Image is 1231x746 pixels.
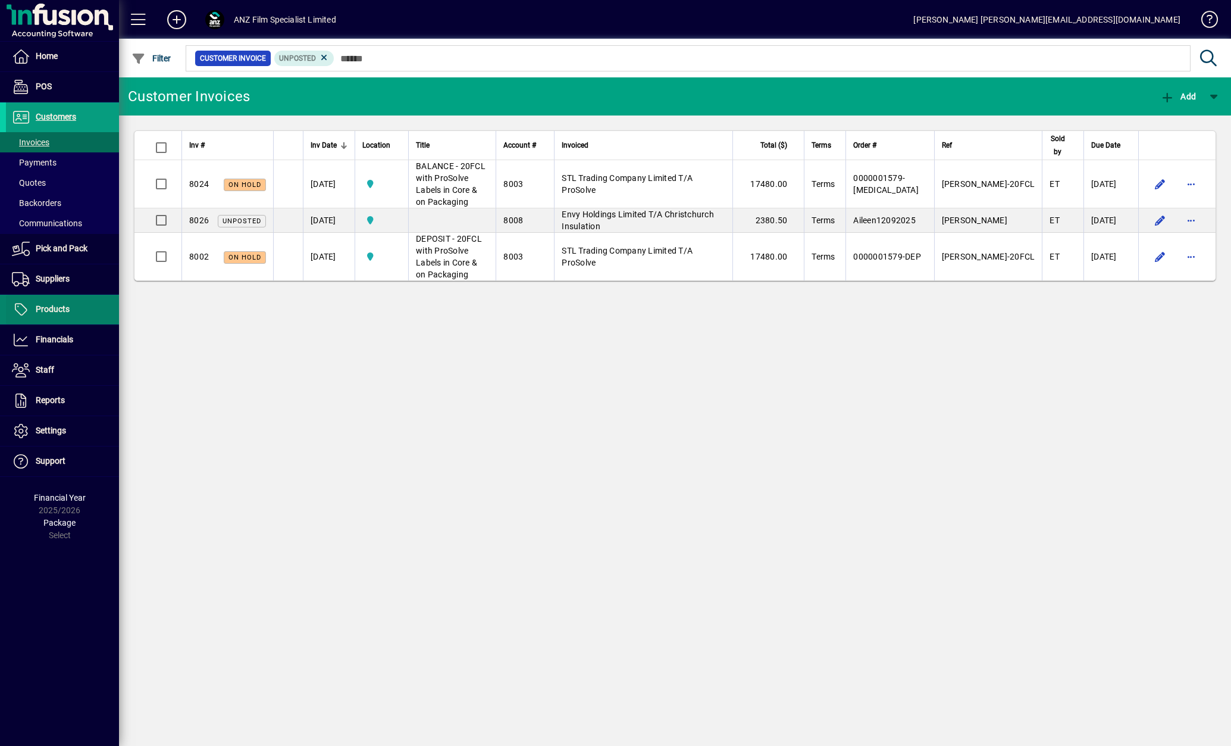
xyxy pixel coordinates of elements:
span: 8026 [189,216,209,225]
span: Package [43,518,76,527]
span: POS [36,82,52,91]
span: AKL Warehouse [362,177,401,191]
div: Account # [503,139,547,152]
div: Ref [942,139,1035,152]
span: Inv # [189,139,205,152]
a: Pick and Pack [6,234,119,264]
td: [DATE] [303,160,355,208]
td: 2380.50 [732,208,804,233]
span: [PERSON_NAME] [942,216,1007,225]
span: Terms [812,179,835,189]
span: [PERSON_NAME]-20FCL [942,252,1035,261]
span: Account # [503,139,536,152]
button: Edit [1151,211,1170,230]
span: Products [36,304,70,314]
td: [DATE] [303,233,355,280]
button: Filter [129,48,174,69]
span: Sold by [1050,132,1066,158]
span: 8003 [503,179,523,189]
button: More options [1182,211,1201,230]
span: Inv Date [311,139,337,152]
button: More options [1182,174,1201,193]
span: Pick and Pack [36,244,87,253]
button: Edit [1151,247,1170,266]
span: 8008 [503,216,523,225]
td: 17480.00 [732,233,804,280]
span: Terms [812,139,831,152]
span: Terms [812,252,835,261]
span: Ref [942,139,952,152]
a: Products [6,295,119,324]
span: 8003 [503,252,523,261]
span: Due Date [1091,139,1120,152]
span: Financial Year [34,493,86,502]
span: 8002 [189,252,209,261]
span: Order # [853,139,876,152]
span: Invoices [12,138,49,147]
button: Edit [1151,174,1170,193]
span: AKL Warehouse [362,214,401,227]
span: Unposted [279,54,316,63]
div: Inv # [189,139,266,152]
span: ET [1050,216,1060,225]
span: [PERSON_NAME]-20FCL [942,179,1035,189]
span: ET [1050,252,1060,261]
span: Customer Invoice [200,52,266,64]
span: Customers [36,112,76,121]
a: Quotes [6,173,119,193]
div: Invoiced [562,139,725,152]
button: Profile [196,9,234,30]
mat-chip: Customer Invoice Status: Unposted [274,51,334,66]
span: Support [36,456,65,466]
span: Add [1160,92,1196,101]
a: Knowledge Base [1192,2,1216,41]
div: ANZ Film Specialist Limited [234,10,336,29]
span: Filter [131,54,171,63]
span: Aileen12092025 [853,216,916,225]
span: Terms [812,216,835,225]
span: Quotes [12,178,46,188]
span: Settings [36,426,66,435]
span: 0000001579-[MEDICAL_DATA] [853,173,919,195]
td: [DATE] [1083,208,1138,233]
a: Support [6,447,119,476]
span: DEPOSIT - 20FCL with ProSolve Labels in Core & on Packaging [416,234,482,279]
span: STL Trading Company Limited T/A ProSolve [562,173,693,195]
button: More options [1182,247,1201,266]
button: Add [158,9,196,30]
span: Suppliers [36,274,70,283]
td: 17480.00 [732,160,804,208]
div: Location [362,139,401,152]
button: Add [1157,86,1199,107]
div: Total ($) [740,139,798,152]
a: Invoices [6,132,119,152]
span: Communications [12,219,82,228]
a: Payments [6,152,119,173]
span: Envy Holdings Limited T/A Christchurch Insulation [562,210,714,231]
span: Financials [36,335,73,344]
div: Due Date [1091,139,1131,152]
a: Home [6,42,119,71]
span: On hold [228,181,261,189]
a: Communications [6,213,119,233]
span: BALANCE - 20FCL with ProSolve Labels in Core & on Packaging [416,161,485,207]
td: [DATE] [1083,160,1138,208]
span: Unposted [223,217,261,225]
div: Title [416,139,488,152]
div: Order # [853,139,926,152]
a: Settings [6,416,119,446]
span: STL Trading Company Limited T/A ProSolve [562,246,693,267]
a: POS [6,72,119,102]
td: [DATE] [1083,233,1138,280]
span: Total ($) [760,139,787,152]
span: 8024 [189,179,209,189]
span: On hold [228,254,261,261]
div: Sold by [1050,132,1076,158]
a: Suppliers [6,264,119,294]
span: AKL Warehouse [362,250,401,263]
div: Inv Date [311,139,347,152]
span: Backorders [12,198,61,208]
span: Reports [36,395,65,405]
div: Customer Invoices [128,87,250,106]
span: Staff [36,365,54,374]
